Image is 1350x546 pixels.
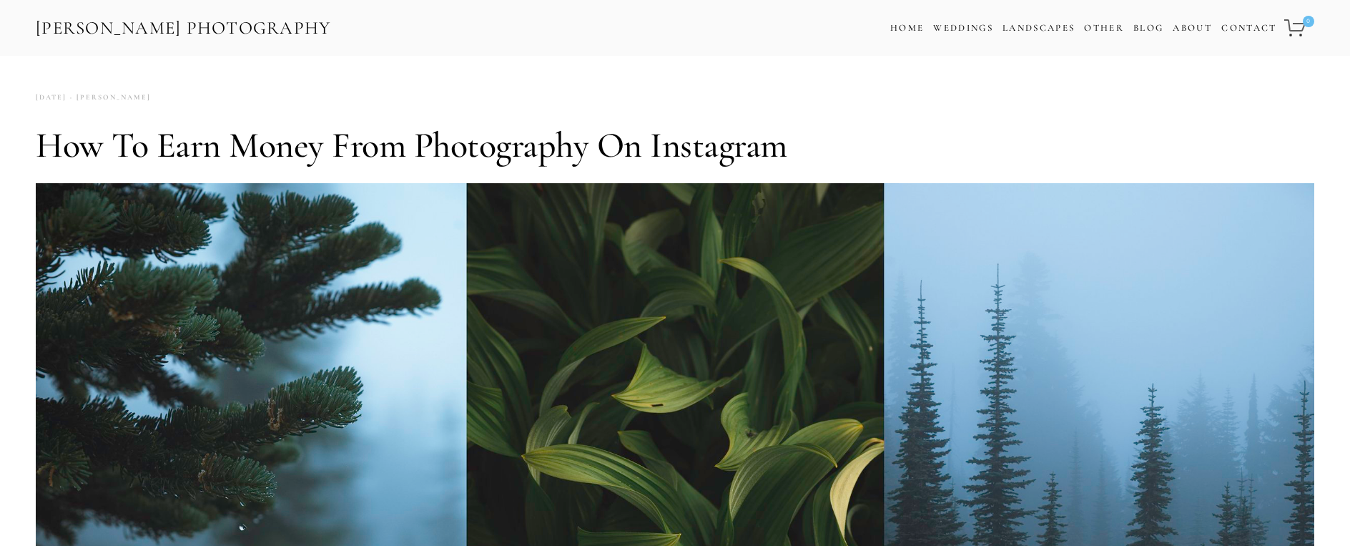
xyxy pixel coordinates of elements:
[1282,11,1316,45] a: 0 items in cart
[36,88,66,107] time: [DATE]
[890,18,924,39] a: Home
[34,12,332,44] a: [PERSON_NAME] Photography
[66,88,151,107] a: [PERSON_NAME]
[1084,22,1124,34] a: Other
[1173,18,1212,39] a: About
[1002,22,1075,34] a: Landscapes
[1133,18,1163,39] a: Blog
[1221,18,1276,39] a: Contact
[933,22,993,34] a: Weddings
[36,124,1314,167] h1: How to Earn Money from Photography on Instagram
[1303,16,1314,27] span: 0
